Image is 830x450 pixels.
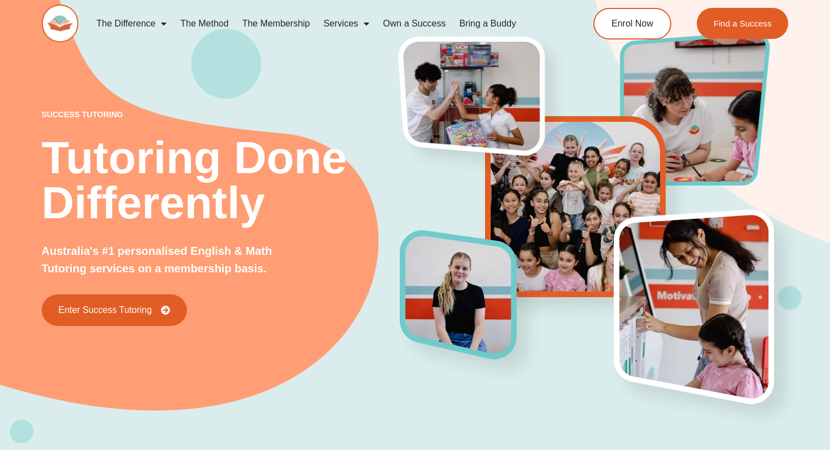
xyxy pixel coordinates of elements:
[611,19,653,28] span: Enrol Now
[59,306,152,315] span: Enter Success Tutoring
[42,111,400,118] p: success tutoring
[173,11,235,37] a: The Method
[697,8,789,39] a: Find a Success
[90,11,174,37] a: The Difference
[90,11,551,37] nav: Menu
[235,11,317,37] a: The Membership
[714,19,772,28] span: Find a Success
[636,323,830,450] iframe: Chat Widget
[376,11,452,37] a: Own a Success
[42,242,304,277] p: Australia's #1 personalised English & Math Tutoring services on a membership basis.
[452,11,523,37] a: Bring a Buddy
[317,11,376,37] a: Services
[42,294,187,326] a: Enter Success Tutoring
[593,8,671,39] a: Enrol Now
[42,135,400,226] h2: Tutoring Done Differently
